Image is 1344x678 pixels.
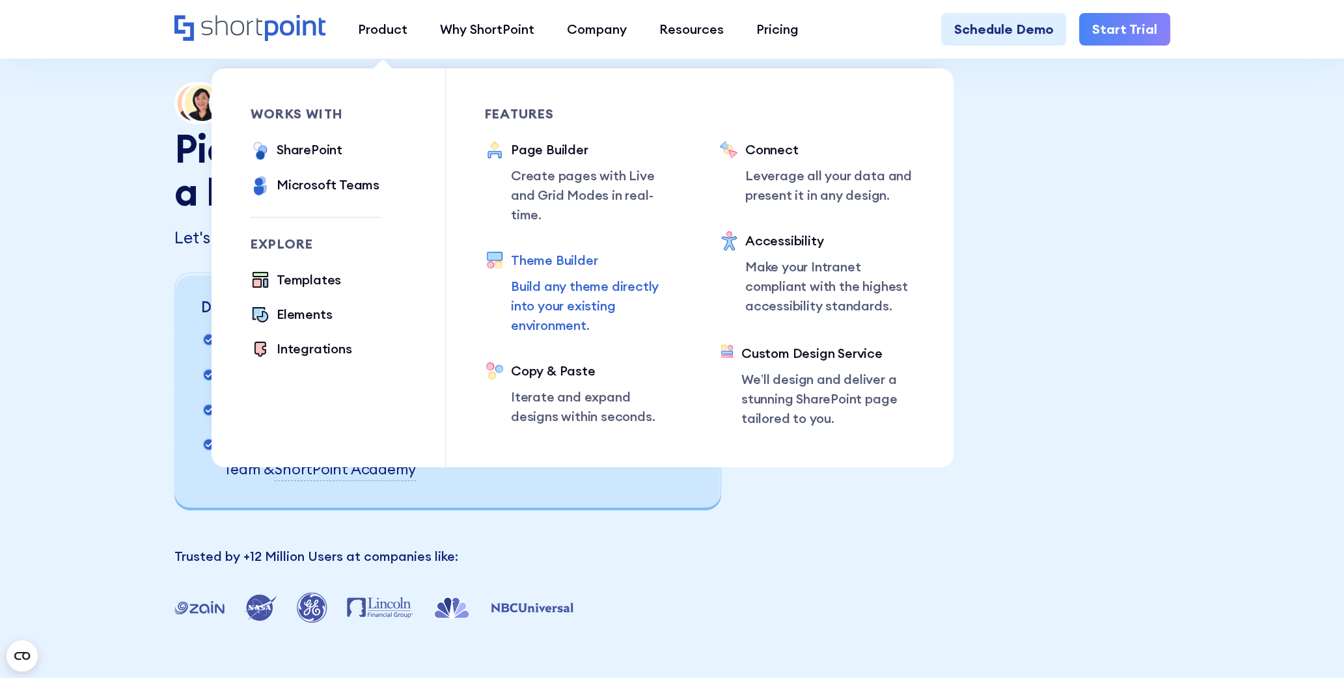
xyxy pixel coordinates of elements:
h1: Pick a Date & Schedule a Demo with our Team [174,127,604,213]
a: Home [174,15,326,43]
a: Theme BuilderBuild any theme directly into your existing environment. [485,251,680,335]
div: Microsoft Teams [277,175,379,195]
p: Make your Intranet compliant with the highest accessibility standards. [745,257,914,316]
a: Integrations [251,339,352,360]
a: Page BuilderCreate pages with Live and Grid Modes in real-time. [485,140,680,224]
div: Custom Design Service [741,344,914,363]
p: Trusted by +12 Million Users at companies like: [174,547,725,566]
button: Open CMP widget [7,640,38,671]
a: Resources [643,13,740,46]
div: Features [485,107,680,120]
a: Elements [251,305,332,326]
div: Connect [745,140,914,159]
a: ConnectLeverage all your data and present it in any design. [719,140,914,205]
div: Page Builder [511,140,680,159]
a: Start Trial [1079,13,1170,46]
a: Product [342,13,424,46]
div: Company [567,20,627,39]
a: SharePoint [251,140,342,162]
a: Pricing [740,13,815,46]
a: Microsoft Teams [251,175,379,197]
div: SharePoint [277,140,342,159]
div: Resources [659,20,724,39]
a: Company [551,13,643,46]
div: Pricing [756,20,799,39]
a: Copy & PasteIterate and expand designs within seconds. [485,361,680,426]
div: works with [251,107,380,120]
p: Create pages with Live and Grid Modes in real-time. [511,166,680,224]
iframe: Chat Widget [1279,616,1344,678]
p: We’ll design and deliver a stunning SharePoint page tailored to you. [741,370,914,428]
a: Templates [251,270,341,292]
p: Build any theme directly into your existing environment. [511,277,680,335]
div: Theme Builder [511,251,680,270]
a: Schedule Demo [941,13,1066,46]
a: Why ShortPoint [424,13,551,46]
p: Let's get you started with ShortPoint with a quick call and walkthrough [174,226,725,251]
div: Integrations [277,339,352,359]
a: ShortPoint Academy [275,458,416,481]
div: Explore [251,237,380,251]
p: During this call we will [201,296,642,318]
a: AccessibilityMake your Intranet compliant with the highest accessibility standards. [719,231,914,318]
div: Why ShortPoint [440,20,534,39]
div: Elements [277,305,332,324]
div: Product [358,20,407,39]
p: Leverage all your data and present it in any design. [745,166,914,205]
div: Templates [277,270,341,290]
p: Iterate and expand designs within seconds. [511,387,680,426]
a: Custom Design ServiceWe’ll design and deliver a stunning SharePoint page tailored to you. [719,344,914,428]
div: Copy & Paste [511,361,680,381]
div: Accessibility [745,231,914,251]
